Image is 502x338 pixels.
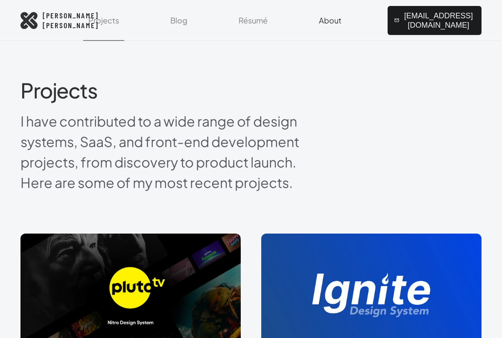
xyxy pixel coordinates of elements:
span: [PERSON_NAME] [PERSON_NAME] [43,11,99,30]
button: [EMAIL_ADDRESS][DOMAIN_NAME] [388,6,482,35]
h1: Projects [20,78,321,103]
a: [PERSON_NAME][PERSON_NAME] [20,11,99,30]
p: I have contributed to a wide range of design systems, SaaS, and front-end development projects, f... [20,111,321,193]
span: [EMAIL_ADDRESS][DOMAIN_NAME] [394,11,475,30]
